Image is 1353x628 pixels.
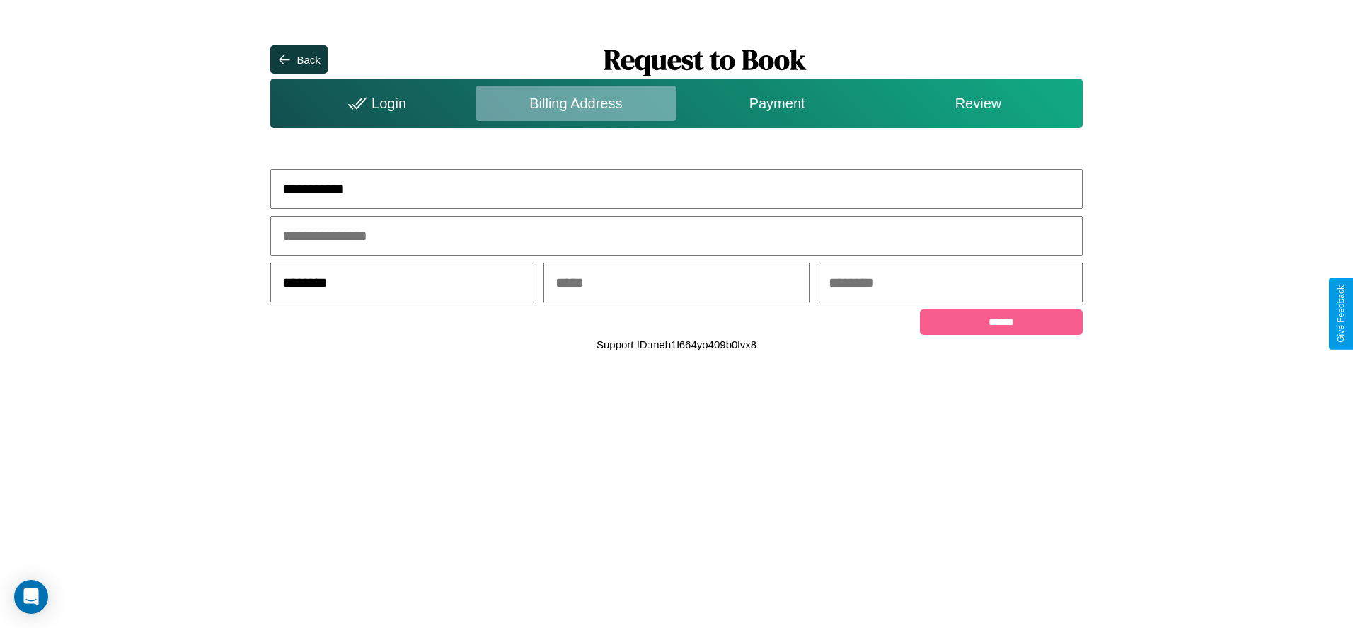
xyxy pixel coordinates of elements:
[274,86,475,121] div: Login
[1336,285,1346,343] div: Give Feedback
[597,335,756,354] p: Support ID: meh1l664yo409b0lvx8
[676,86,877,121] div: Payment
[296,54,320,66] div: Back
[14,580,48,614] div: Open Intercom Messenger
[476,86,676,121] div: Billing Address
[877,86,1078,121] div: Review
[328,40,1083,79] h1: Request to Book
[270,45,327,74] button: Back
